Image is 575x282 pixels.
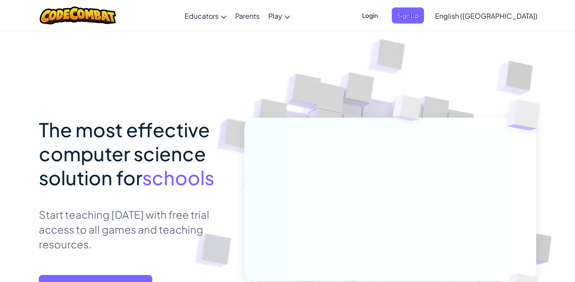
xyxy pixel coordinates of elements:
a: Educators [180,4,231,27]
a: Play [264,4,294,27]
button: Login [357,7,383,24]
a: English ([GEOGRAPHIC_DATA]) [431,4,542,27]
img: CodeCombat logo [40,7,116,24]
img: Overlap cubes [376,78,439,143]
a: Parents [231,4,264,27]
span: Play [268,11,282,20]
span: English ([GEOGRAPHIC_DATA]) [435,11,537,20]
span: Educators [185,11,219,20]
button: Sign Up [392,7,424,24]
span: The most effective computer science solution for [39,117,210,190]
span: schools [142,165,214,190]
p: Start teaching [DATE] with free trial access to all games and teaching resources. [39,207,231,251]
img: Overlap cubes [489,78,565,152]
